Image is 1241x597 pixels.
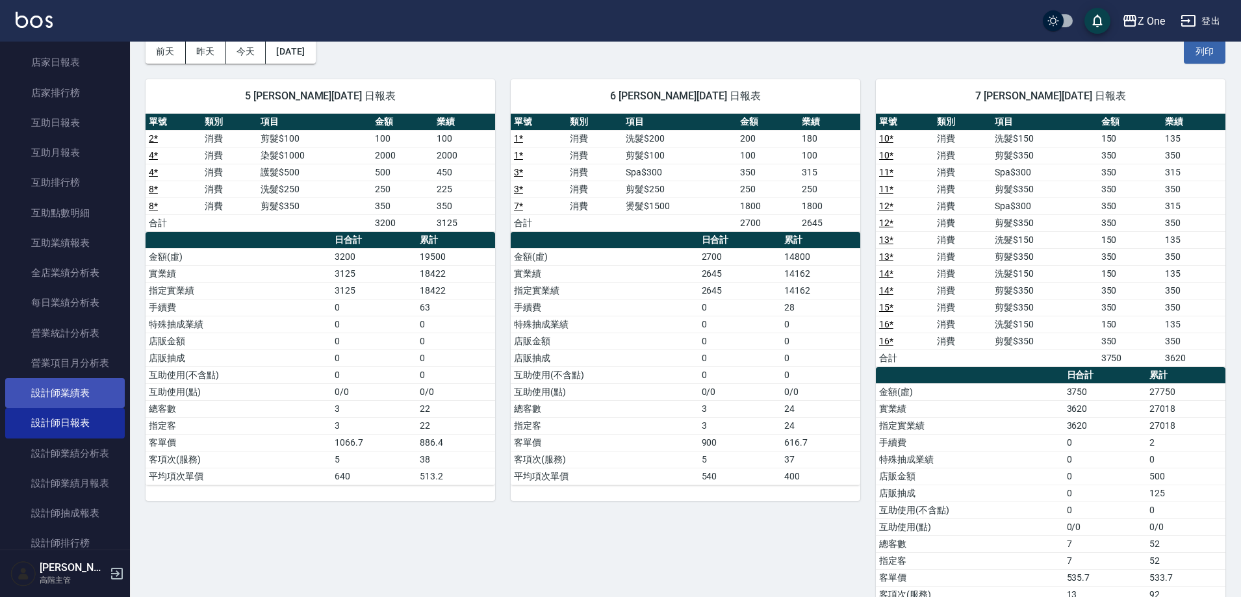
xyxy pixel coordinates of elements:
[799,114,860,131] th: 業績
[876,434,1064,451] td: 手續費
[1064,552,1146,569] td: 7
[1146,502,1225,518] td: 0
[1162,130,1225,147] td: 135
[876,502,1064,518] td: 互助使用(不含點)
[799,181,860,197] td: 250
[201,130,257,147] td: 消費
[698,333,781,349] td: 0
[146,333,331,349] td: 店販金額
[567,130,622,147] td: 消費
[1064,451,1146,468] td: 0
[372,147,433,164] td: 2000
[146,417,331,434] td: 指定客
[876,552,1064,569] td: 指定客
[416,434,495,451] td: 886.4
[567,164,622,181] td: 消費
[698,366,781,383] td: 0
[567,197,622,214] td: 消費
[511,282,698,299] td: 指定實業績
[5,288,125,318] a: 每日業績分析表
[781,400,860,417] td: 24
[1146,367,1225,384] th: 累計
[781,417,860,434] td: 24
[433,164,495,181] td: 450
[416,299,495,316] td: 63
[934,248,992,265] td: 消費
[201,114,257,131] th: 類別
[1146,400,1225,417] td: 27018
[331,366,416,383] td: 0
[992,114,1098,131] th: 項目
[934,147,992,164] td: 消費
[257,147,372,164] td: 染髮$1000
[331,400,416,417] td: 3
[1084,8,1110,34] button: save
[226,40,266,64] button: 今天
[622,197,737,214] td: 燙髮$1500
[737,181,799,197] td: 250
[372,114,433,131] th: 金額
[567,147,622,164] td: 消費
[1117,8,1170,34] button: Z One
[5,168,125,197] a: 互助排行榜
[511,232,860,485] table: a dense table
[1162,181,1225,197] td: 350
[1162,248,1225,265] td: 350
[416,366,495,383] td: 0
[737,114,799,131] th: 金額
[567,114,622,131] th: 類別
[1064,502,1146,518] td: 0
[1162,299,1225,316] td: 350
[992,197,1098,214] td: Spa$300
[781,366,860,383] td: 0
[698,451,781,468] td: 5
[1064,468,1146,485] td: 0
[5,378,125,408] a: 設計師業績表
[186,40,226,64] button: 昨天
[146,299,331,316] td: 手續費
[257,197,372,214] td: 剪髮$350
[5,78,125,108] a: 店家排行榜
[992,316,1098,333] td: 洗髮$150
[934,214,992,231] td: 消費
[1098,231,1162,248] td: 150
[799,130,860,147] td: 180
[1064,569,1146,586] td: 535.7
[1162,214,1225,231] td: 350
[146,265,331,282] td: 實業績
[146,232,495,485] table: a dense table
[416,232,495,249] th: 累計
[992,333,1098,349] td: 剪髮$350
[698,282,781,299] td: 2645
[1162,333,1225,349] td: 350
[737,164,799,181] td: 350
[372,130,433,147] td: 100
[372,181,433,197] td: 250
[891,90,1210,103] span: 7 [PERSON_NAME][DATE] 日報表
[201,147,257,164] td: 消費
[433,114,495,131] th: 業績
[201,164,257,181] td: 消費
[781,316,860,333] td: 0
[1162,349,1225,366] td: 3620
[1146,485,1225,502] td: 125
[876,569,1064,586] td: 客單價
[511,400,698,417] td: 總客數
[161,90,480,103] span: 5 [PERSON_NAME][DATE] 日報表
[416,468,495,485] td: 513.2
[781,282,860,299] td: 14162
[1098,214,1162,231] td: 350
[511,366,698,383] td: 互助使用(不含點)
[1064,485,1146,502] td: 0
[146,349,331,366] td: 店販抽成
[16,12,53,28] img: Logo
[698,299,781,316] td: 0
[1098,147,1162,164] td: 350
[5,47,125,77] a: 店家日報表
[5,438,125,468] a: 設計師業績分析表
[1162,316,1225,333] td: 135
[331,434,416,451] td: 1066.7
[511,265,698,282] td: 實業績
[372,164,433,181] td: 500
[511,114,860,232] table: a dense table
